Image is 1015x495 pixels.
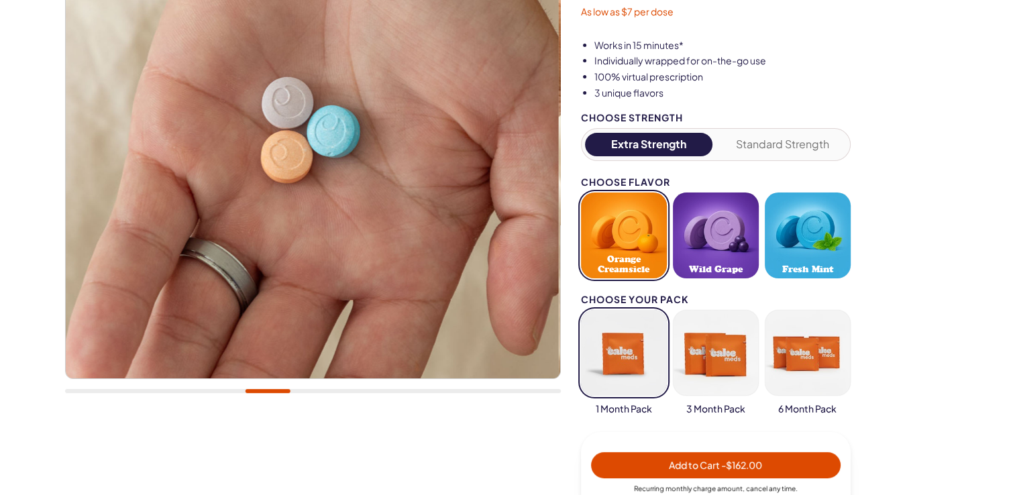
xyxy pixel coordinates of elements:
[581,113,851,123] div: Choose Strength
[581,177,851,187] div: Choose Flavor
[594,54,951,68] li: Individually wrapped for on-the-go use
[585,133,713,156] button: Extra Strength
[585,254,663,274] span: Orange Creamsicle
[594,39,951,52] li: Works in 15 minutes*
[669,459,762,471] span: Add to Cart
[782,264,833,274] span: Fresh Mint
[721,459,762,471] span: - $162.00
[581,5,951,19] p: As low as $7 per dose
[594,87,951,100] li: 3 unique flavors
[594,70,951,84] li: 100% virtual prescription
[686,402,745,416] span: 3 Month Pack
[718,133,847,156] button: Standard Strength
[581,294,851,305] div: Choose your pack
[689,264,743,274] span: Wild Grape
[591,452,841,478] button: Add to Cart -$162.00
[596,402,652,416] span: 1 Month Pack
[778,402,837,416] span: 6 Month Pack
